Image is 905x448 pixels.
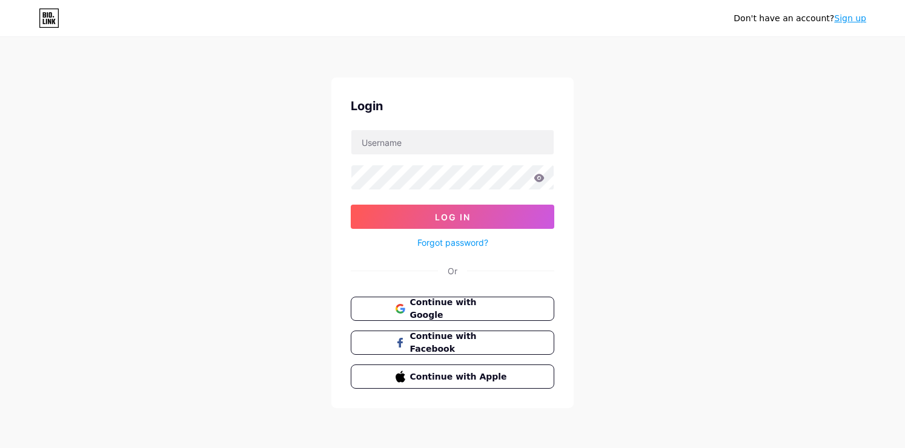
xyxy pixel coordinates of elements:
[351,130,554,154] input: Username
[351,364,554,389] button: Continue with Apple
[834,13,866,23] a: Sign up
[435,212,471,222] span: Log In
[410,296,510,321] span: Continue with Google
[410,330,510,355] span: Continue with Facebook
[410,371,510,383] span: Continue with Apple
[351,297,554,321] button: Continue with Google
[351,205,554,229] button: Log In
[351,97,554,115] div: Login
[448,265,457,277] div: Or
[417,236,488,249] a: Forgot password?
[351,331,554,355] button: Continue with Facebook
[734,12,866,25] div: Don't have an account?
